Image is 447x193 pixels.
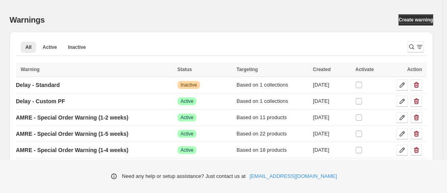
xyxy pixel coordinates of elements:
div: [DATE] [313,146,351,154]
p: AMRE - Special Order Warning (1-4 weeks) [16,146,128,154]
div: Based on 1 collections [237,97,308,105]
a: Delay - Standard [16,79,60,91]
div: Based on 18 products [237,146,308,154]
button: Search and filter results [408,41,424,52]
div: Based on 1 collections [237,81,308,89]
p: AMRE - Special Order Warning (1-5 weeks) [16,130,128,138]
span: Targeting [237,67,258,72]
span: Status [177,67,192,72]
span: Created [313,67,331,72]
div: [DATE] [313,97,351,105]
a: Create warning [399,14,433,25]
p: Delay - Standard [16,81,60,89]
div: Based on 11 products [237,114,308,122]
span: Active [181,147,194,153]
h2: Warnings [10,15,45,25]
span: Inactive [68,44,86,50]
div: [DATE] [313,114,351,122]
a: [EMAIL_ADDRESS][DOMAIN_NAME] [250,172,337,180]
span: Active [181,131,194,137]
a: AMRE - Special Order Warning (1-5 weeks) [16,127,128,140]
p: AMRE - Special Order Warning (1-2 weeks) [16,114,128,122]
span: Active [181,114,194,121]
a: Delay - Custom PF [16,95,65,108]
span: Activate [355,67,374,72]
span: Create warning [399,17,433,23]
a: AMRE - Special Order Warning (1-2 weeks) [16,111,128,124]
div: Based on 22 products [237,130,308,138]
span: Active [181,98,194,104]
div: [DATE] [313,130,351,138]
span: All [25,44,31,50]
span: Action [407,67,422,72]
p: Delay - Custom PF [16,97,65,105]
span: Active [42,44,57,50]
a: AMRE - Special Order Warning (1-4 weeks) [16,144,128,156]
span: Warning [21,67,40,72]
div: [DATE] [313,81,351,89]
span: Inactive [181,82,197,88]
